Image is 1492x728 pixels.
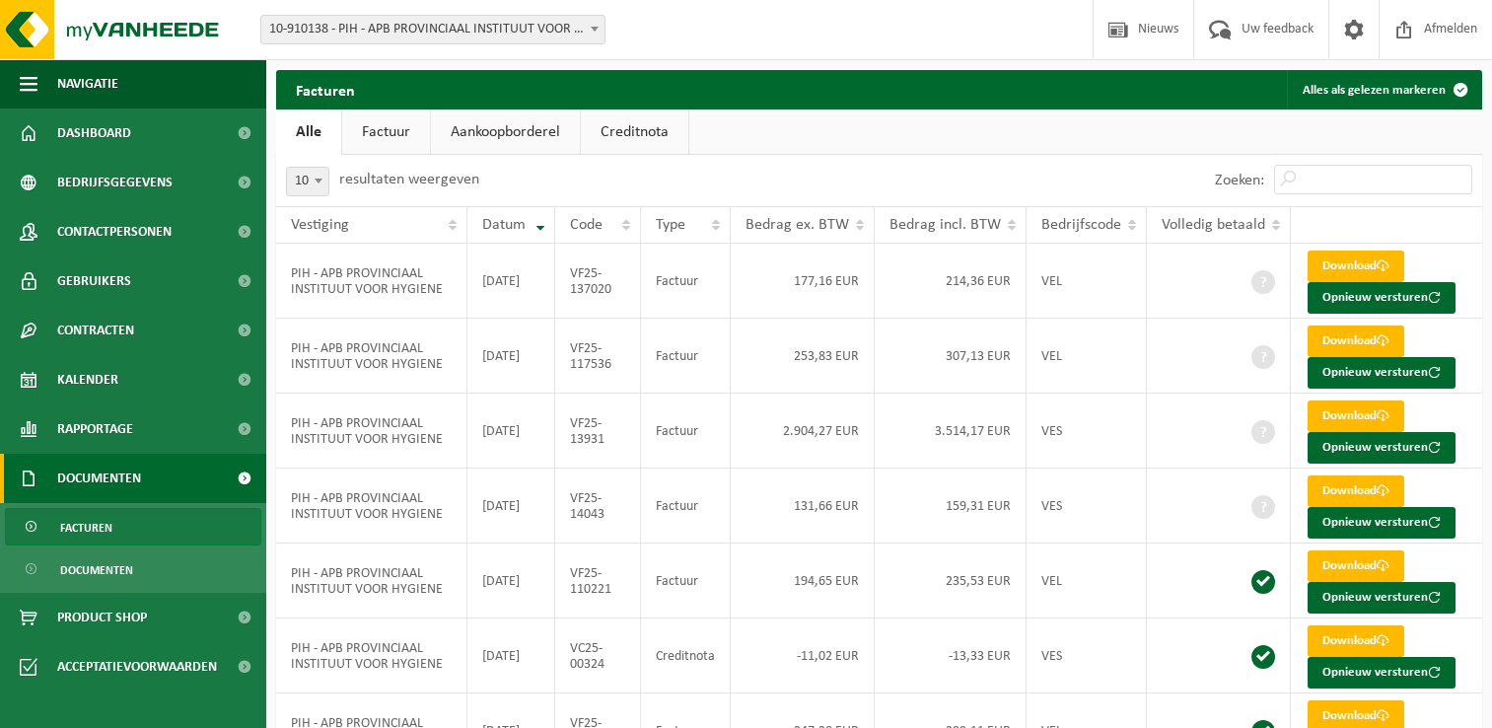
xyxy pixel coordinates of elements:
td: Factuur [641,544,731,619]
a: Download [1308,251,1404,282]
td: [DATE] [467,244,555,319]
td: 307,13 EUR [875,319,1027,394]
td: PIH - APB PROVINCIAAL INSTITUUT VOOR HYGIENE [276,394,467,469]
label: Zoeken: [1215,173,1264,188]
td: PIH - APB PROVINCIAAL INSTITUUT VOOR HYGIENE [276,544,467,619]
a: Aankoopborderel [431,109,580,155]
td: VF25-13931 [555,394,641,469]
a: Documenten [5,550,261,588]
a: Download [1308,625,1404,657]
span: Acceptatievoorwaarden [57,642,217,692]
td: Factuur [641,469,731,544]
td: VF25-137020 [555,244,641,319]
span: Bedrijfsgegevens [57,158,173,207]
button: Opnieuw versturen [1308,657,1456,689]
span: Contactpersonen [57,207,172,256]
a: Creditnota [581,109,688,155]
span: Bedrijfscode [1041,217,1121,233]
td: [DATE] [467,319,555,394]
span: Navigatie [57,59,118,109]
a: Download [1308,475,1404,507]
span: Kalender [57,355,118,404]
td: [DATE] [467,469,555,544]
button: Opnieuw versturen [1308,507,1456,539]
td: -11,02 EUR [731,619,875,693]
span: Facturen [60,509,112,546]
button: Alles als gelezen markeren [1287,70,1480,109]
button: Opnieuw versturen [1308,582,1456,614]
span: Product Shop [57,593,147,642]
span: Code [570,217,603,233]
td: Factuur [641,394,731,469]
a: Facturen [5,508,261,546]
span: 10 [286,167,329,196]
td: 3.514,17 EUR [875,394,1027,469]
span: 10-910138 - PIH - APB PROVINCIAAL INSTITUUT VOOR HYGIENE - ANTWERPEN [261,16,604,43]
td: PIH - APB PROVINCIAAL INSTITUUT VOOR HYGIENE [276,319,467,394]
td: 159,31 EUR [875,469,1027,544]
td: 194,65 EUR [731,544,875,619]
span: Documenten [60,551,133,589]
h2: Facturen [276,70,375,109]
iframe: chat widget [10,685,329,728]
td: 235,53 EUR [875,544,1027,619]
button: Opnieuw versturen [1308,432,1456,464]
span: Vestiging [291,217,349,233]
span: Contracten [57,306,134,355]
td: VC25-00324 [555,619,641,693]
td: 2.904,27 EUR [731,394,875,469]
span: Gebruikers [57,256,131,306]
label: resultaten weergeven [339,172,479,187]
td: VF25-14043 [555,469,641,544]
a: Alle [276,109,341,155]
span: 10-910138 - PIH - APB PROVINCIAAL INSTITUUT VOOR HYGIENE - ANTWERPEN [260,15,605,44]
td: VF25-110221 [555,544,641,619]
td: VES [1027,394,1147,469]
span: Bedrag incl. BTW [889,217,1001,233]
td: VEL [1027,544,1147,619]
span: Datum [482,217,526,233]
span: Volledig betaald [1162,217,1265,233]
td: 253,83 EUR [731,319,875,394]
a: Factuur [342,109,430,155]
td: Factuur [641,244,731,319]
td: PIH - APB PROVINCIAAL INSTITUUT VOOR HYGIENE [276,244,467,319]
td: Creditnota [641,619,731,693]
span: Bedrag ex. BTW [746,217,849,233]
td: [DATE] [467,544,555,619]
button: Opnieuw versturen [1308,357,1456,389]
td: VEL [1027,319,1147,394]
a: Download [1308,326,1404,357]
td: -13,33 EUR [875,619,1027,693]
td: VES [1027,619,1147,693]
span: 10 [287,168,328,195]
td: [DATE] [467,619,555,693]
td: [DATE] [467,394,555,469]
a: Download [1308,550,1404,582]
td: 214,36 EUR [875,244,1027,319]
a: Download [1308,400,1404,432]
td: VF25-117536 [555,319,641,394]
td: VEL [1027,244,1147,319]
button: Opnieuw versturen [1308,282,1456,314]
span: Type [656,217,685,233]
td: PIH - APB PROVINCIAAL INSTITUUT VOOR HYGIENE [276,619,467,693]
td: VES [1027,469,1147,544]
td: Factuur [641,319,731,394]
span: Documenten [57,454,141,503]
span: Rapportage [57,404,133,454]
td: 177,16 EUR [731,244,875,319]
span: Dashboard [57,109,131,158]
td: 131,66 EUR [731,469,875,544]
td: PIH - APB PROVINCIAAL INSTITUUT VOOR HYGIENE [276,469,467,544]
